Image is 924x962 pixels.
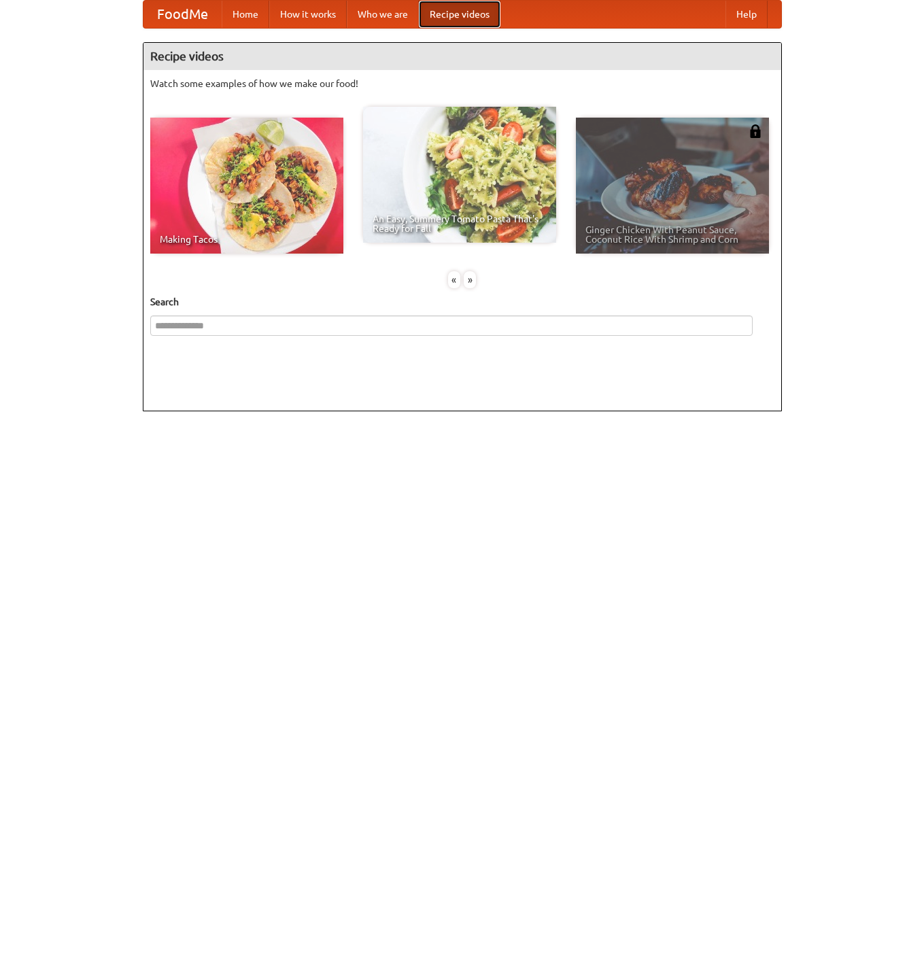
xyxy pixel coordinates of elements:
a: Home [222,1,269,28]
a: FoodMe [143,1,222,28]
a: Who we are [347,1,419,28]
span: An Easy, Summery Tomato Pasta That's Ready for Fall [373,214,547,233]
a: An Easy, Summery Tomato Pasta That's Ready for Fall [363,107,556,243]
span: Making Tacos [160,235,334,244]
p: Watch some examples of how we make our food! [150,77,774,90]
a: Help [725,1,768,28]
h4: Recipe videos [143,43,781,70]
div: « [448,271,460,288]
a: Recipe videos [419,1,500,28]
h5: Search [150,295,774,309]
div: » [464,271,476,288]
img: 483408.png [749,124,762,138]
a: Making Tacos [150,118,343,254]
a: How it works [269,1,347,28]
